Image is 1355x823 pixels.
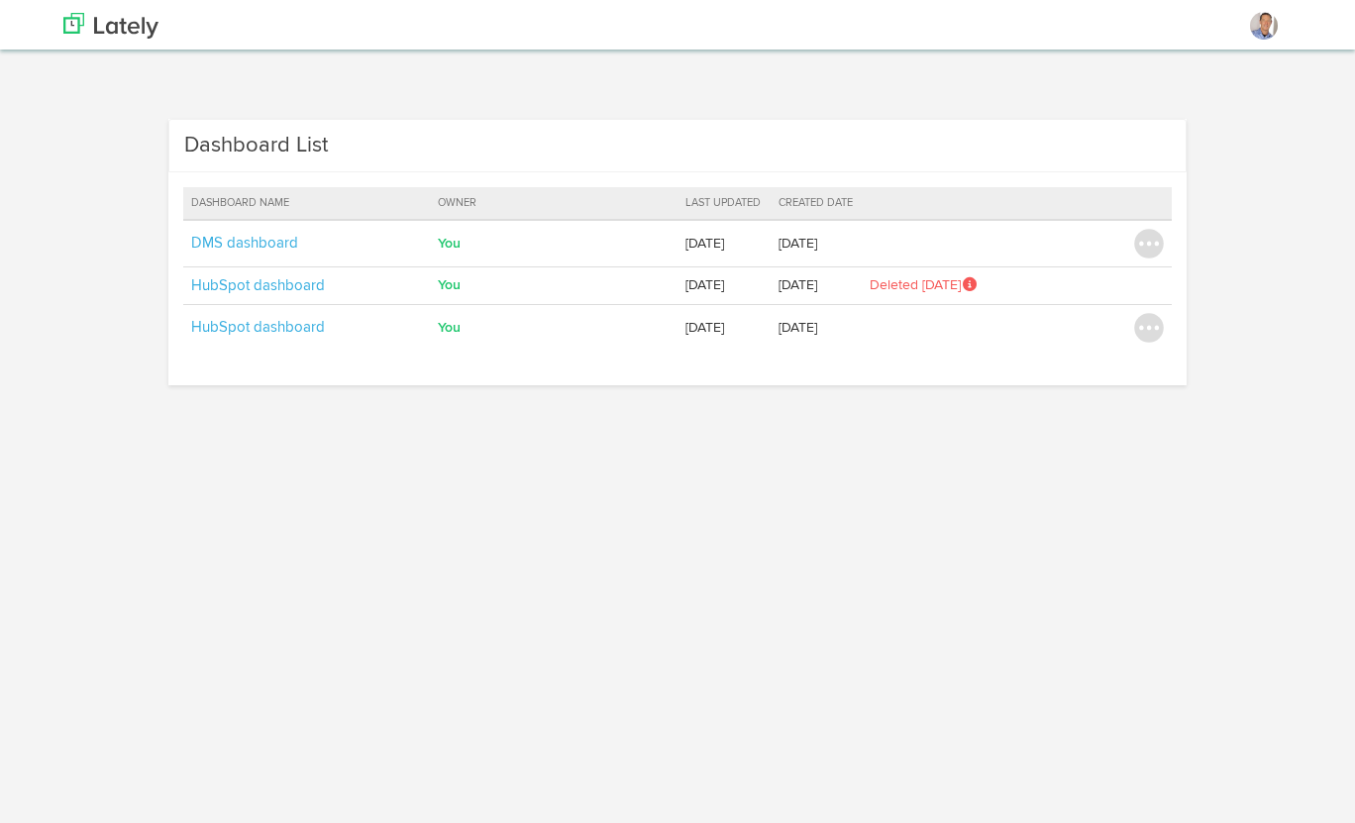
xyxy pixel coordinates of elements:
[1250,12,1278,40] img: a0ee9d2f9b89b38afa79fc4e78e1f5e9
[1134,313,1164,343] img: icon_menu_button.svg
[184,130,328,161] h3: Dashboard List
[677,266,771,304] td: [DATE]
[430,220,677,267] td: You
[870,278,979,292] span: Deleted [DATE]
[430,187,677,220] th: Owner
[183,187,431,220] th: Dashboard Name
[63,13,158,39] img: logo_lately_bg_light.svg
[1134,229,1164,258] img: icon_menu_button.svg
[191,320,325,335] a: HubSpot dashboard
[430,266,677,304] td: You
[677,187,771,220] th: Last Updated
[191,278,325,293] a: HubSpot dashboard
[771,266,863,304] td: [DATE]
[191,236,298,251] a: DMS dashboard
[771,305,863,352] td: [DATE]
[677,305,771,352] td: [DATE]
[771,187,863,220] th: Created Date
[771,220,863,267] td: [DATE]
[677,220,771,267] td: [DATE]
[430,305,677,352] td: You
